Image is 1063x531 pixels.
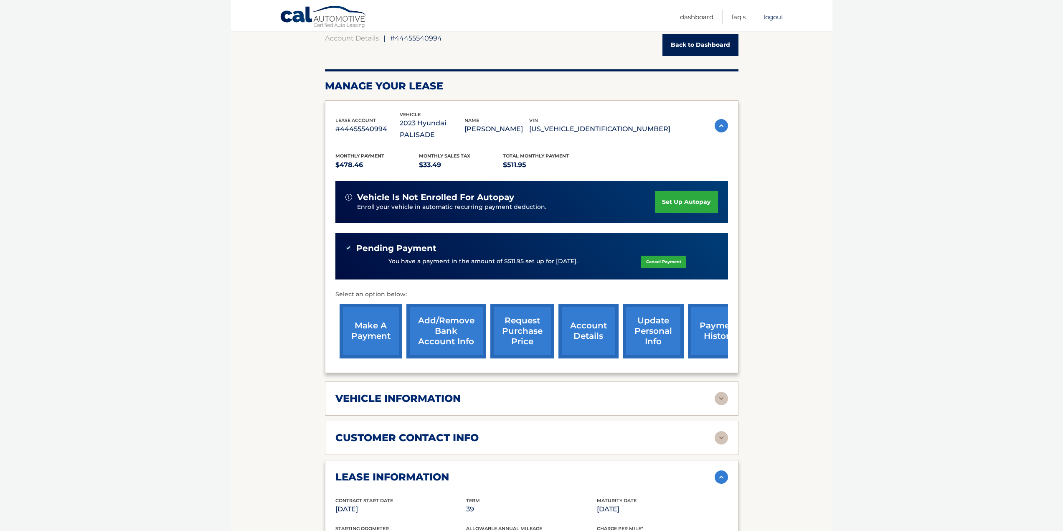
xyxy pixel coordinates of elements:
a: Logout [764,10,784,24]
span: Total Monthly Payment [503,153,569,159]
p: 39 [466,503,597,515]
p: $478.46 [335,159,419,171]
a: Account Details [325,34,379,42]
img: alert-white.svg [345,194,352,201]
p: $511.95 [503,159,587,171]
img: check-green.svg [345,245,351,251]
h2: vehicle information [335,392,461,405]
a: FAQ's [731,10,746,24]
img: accordion-active.svg [715,119,728,132]
p: 2023 Hyundai PALISADE [400,117,464,141]
h2: customer contact info [335,432,479,444]
p: Enroll your vehicle in automatic recurring payment deduction. [357,203,655,212]
a: request purchase price [490,304,554,358]
span: | [383,34,386,42]
a: Dashboard [680,10,713,24]
a: make a payment [340,304,402,358]
span: Pending Payment [356,243,436,254]
span: Term [466,498,480,503]
span: vin [529,117,538,123]
span: Maturity Date [597,498,637,503]
span: lease account [335,117,376,123]
img: accordion-rest.svg [715,392,728,405]
a: Cancel Payment [641,256,686,268]
p: [US_VEHICLE_IDENTIFICATION_NUMBER] [529,123,670,135]
p: Select an option below: [335,290,728,300]
span: vehicle is not enrolled for autopay [357,192,514,203]
a: account details [558,304,619,358]
a: Cal Automotive [280,5,368,30]
span: Monthly sales Tax [419,153,470,159]
h2: Manage Your Lease [325,80,738,92]
p: $33.49 [419,159,503,171]
p: [DATE] [335,503,466,515]
span: vehicle [400,112,421,117]
img: accordion-active.svg [715,470,728,484]
a: set up autopay [655,191,718,213]
p: [DATE] [597,503,728,515]
p: You have a payment in the amount of $511.95 set up for [DATE]. [388,257,578,266]
a: Back to Dashboard [662,34,738,56]
span: Contract Start Date [335,498,393,503]
a: update personal info [623,304,684,358]
h2: lease information [335,471,449,483]
span: #44455540994 [390,34,442,42]
p: [PERSON_NAME] [464,123,529,135]
img: accordion-rest.svg [715,431,728,445]
span: name [464,117,479,123]
a: payment history [688,304,751,358]
a: Add/Remove bank account info [406,304,486,358]
span: Monthly Payment [335,153,384,159]
p: #44455540994 [335,123,400,135]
